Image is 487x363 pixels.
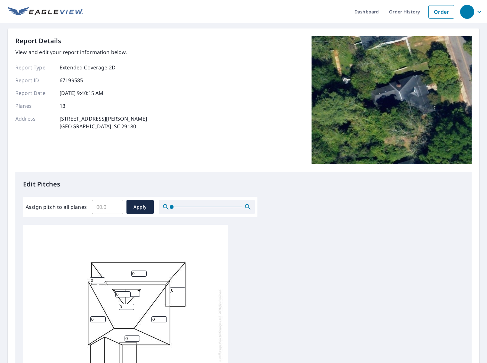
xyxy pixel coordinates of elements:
span: Apply [132,203,149,211]
button: Apply [126,200,154,214]
p: Report ID [15,76,54,84]
p: Address [15,115,54,130]
p: Report Date [15,89,54,97]
p: 67199585 [60,76,83,84]
p: [STREET_ADDRESS][PERSON_NAME] [GEOGRAPHIC_DATA], SC 29180 [60,115,147,130]
img: Top image [312,36,472,164]
p: Extended Coverage 2D [60,64,116,71]
p: 13 [60,102,65,110]
img: EV Logo [8,7,83,17]
label: Assign pitch to all planes [26,203,87,211]
p: Report Details [15,36,61,46]
p: View and edit your report information below. [15,48,147,56]
p: Planes [15,102,54,110]
p: Edit Pitches [23,179,464,189]
p: [DATE] 9:40:15 AM [60,89,104,97]
input: 00.0 [92,198,123,216]
a: Order [428,5,454,19]
p: Report Type [15,64,54,71]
